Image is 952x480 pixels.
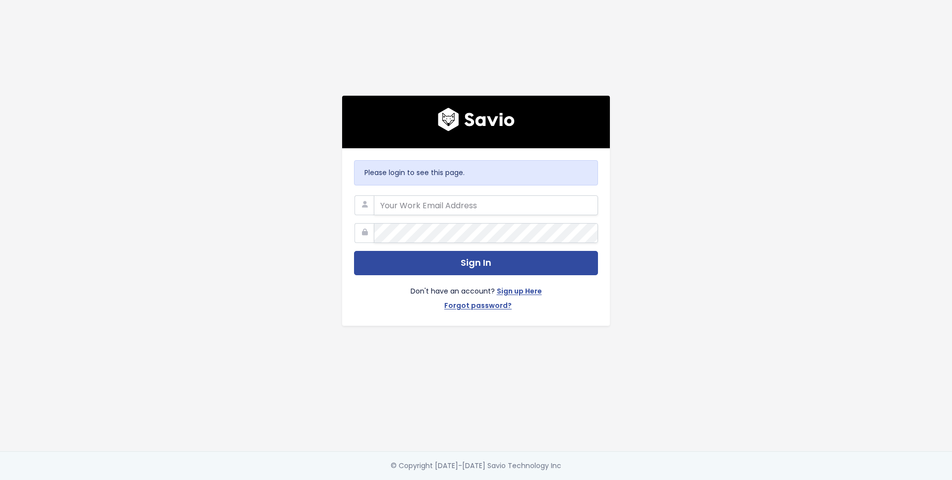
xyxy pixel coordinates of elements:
[374,195,598,215] input: Your Work Email Address
[354,251,598,275] button: Sign In
[438,108,515,131] img: logo600x187.a314fd40982d.png
[364,167,588,179] p: Please login to see this page.
[497,285,542,300] a: Sign up Here
[391,460,561,472] div: © Copyright [DATE]-[DATE] Savio Technology Inc
[354,275,598,314] div: Don't have an account?
[444,300,512,314] a: Forgot password?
